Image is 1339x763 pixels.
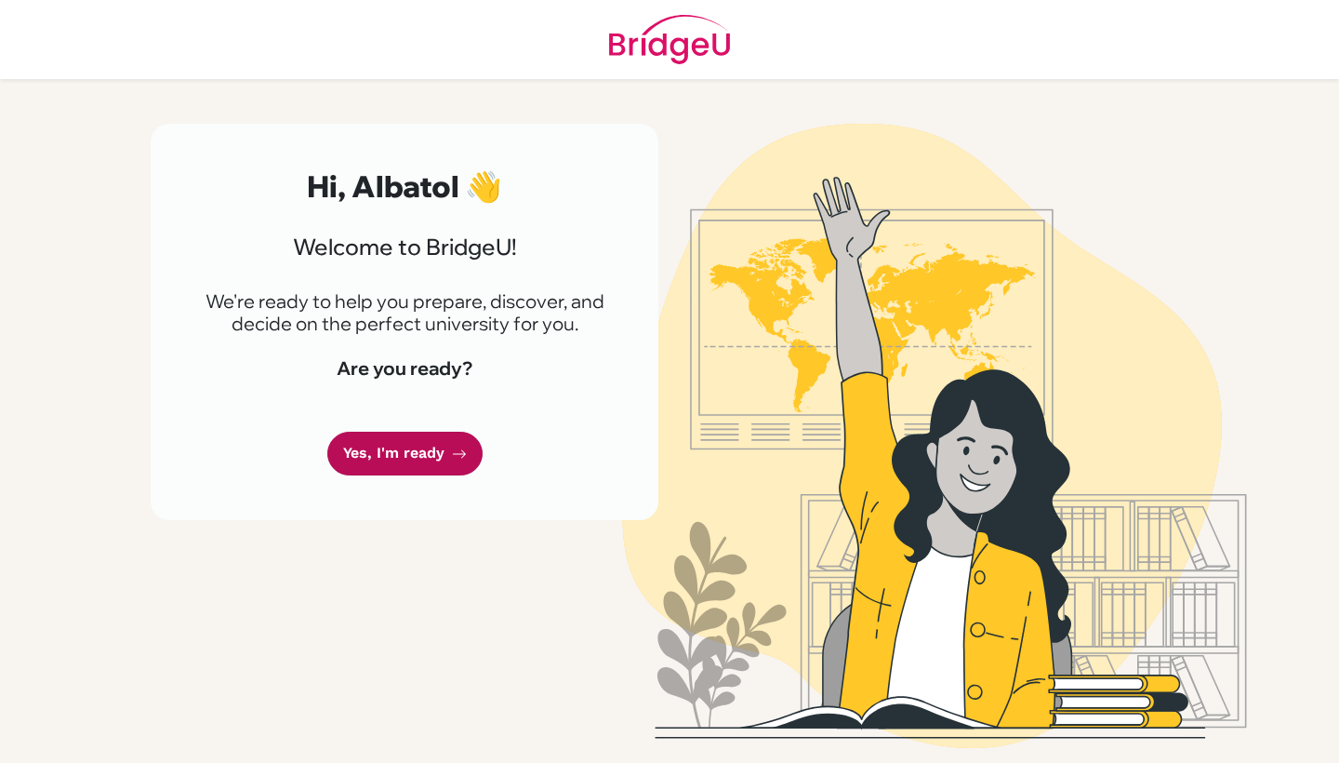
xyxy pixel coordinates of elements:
a: Yes, I'm ready [327,432,483,475]
h4: Are you ready? [195,357,614,380]
p: We're ready to help you prepare, discover, and decide on the perfect university for you. [195,290,614,335]
h3: Welcome to BridgeU! [195,234,614,261]
h2: Hi, Albatol 👋 [195,168,614,204]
